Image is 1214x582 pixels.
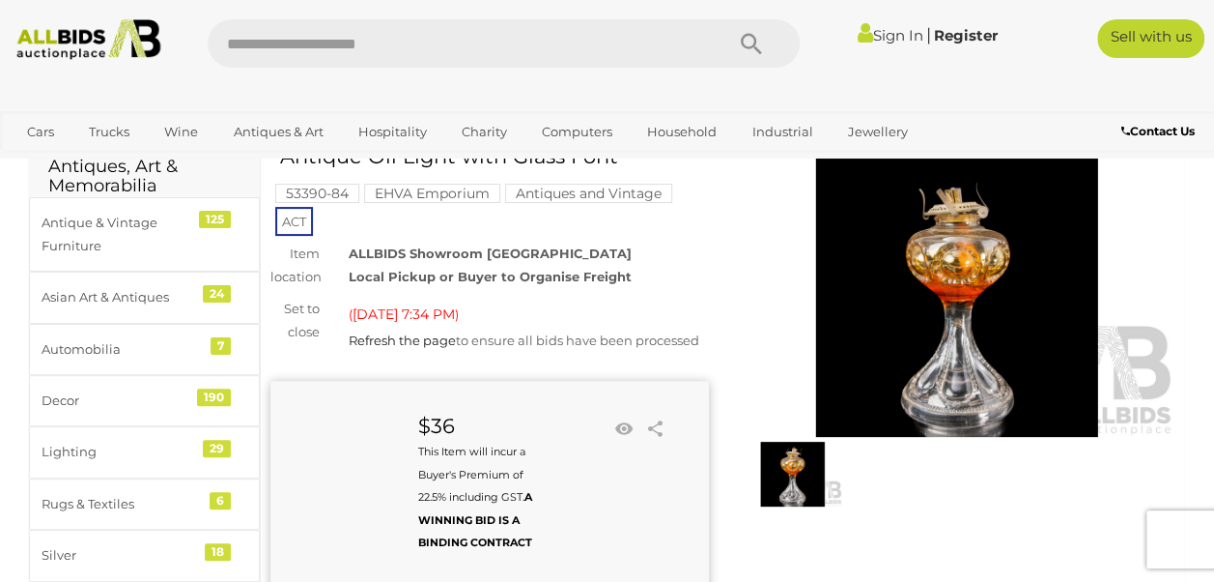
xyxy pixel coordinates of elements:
[1121,124,1195,138] b: Contact Us
[14,116,67,148] a: Cars
[42,390,201,412] div: Decor
[29,197,260,272] a: Antique & Vintage Furniture 125
[48,158,240,196] h2: Antiques, Art & Memorabilia
[42,441,201,463] div: Lighting
[703,19,800,68] button: Search
[29,426,260,478] a: Lighting 29
[280,145,704,167] h1: Antique Oil Light with Glass Font
[738,155,1176,437] img: Antique Oil Light with Glass Font
[349,333,699,348] span: to ensure all bids have been processed
[29,375,260,426] a: Decor 190
[739,116,825,148] a: Industrial
[349,269,632,284] strong: Local Pickup or Buyer to Organise Freight
[76,116,142,148] a: Trucks
[364,184,500,203] mark: EHVA Emporium
[505,186,672,201] a: Antiques and Vintage
[364,186,500,201] a: EHVA Emporium
[418,414,455,438] strong: $36
[42,544,201,567] div: Silver
[275,184,359,203] mark: 53390-84
[275,186,359,201] a: 53390-84
[1121,121,1200,142] a: Contact Us
[529,116,625,148] a: Computers
[42,493,201,515] div: Rugs & Textiles
[743,442,842,507] img: Antique Oil Light with Glass Font
[835,116,920,148] a: Jewellery
[418,445,532,549] small: This Item will incur a Buyer's Premium of 22.5% including GST.
[203,440,231,457] div: 29
[635,116,729,148] a: Household
[160,148,323,180] a: [GEOGRAPHIC_DATA]
[349,333,456,348] a: Refresh the page
[256,243,334,288] div: Item location
[42,212,201,257] div: Antique & Vintage Furniture
[210,492,231,509] div: 6
[221,116,336,148] a: Antiques & Art
[199,211,231,228] div: 125
[42,286,201,308] div: Asian Art & Antiques
[926,24,931,45] span: |
[197,389,231,406] div: 190
[349,246,632,261] strong: ALLBIDS Showroom [GEOGRAPHIC_DATA]
[203,285,231,303] div: 24
[205,543,231,561] div: 18
[608,415,637,444] li: Watch this item
[29,324,260,375] a: Automobilia 7
[275,207,313,236] span: ACT
[505,184,672,203] mark: Antiques and Vintage
[29,479,260,530] a: Rugs & Textiles 6
[211,337,231,355] div: 7
[9,19,169,60] img: Allbids.com.au
[256,298,334,343] div: Set to close
[29,530,260,581] a: Silver 18
[349,306,459,322] span: ( )
[29,272,260,323] a: Asian Art & Antiques 24
[934,26,998,44] a: Register
[449,116,520,148] a: Charity
[353,306,455,323] span: [DATE] 7:34 PM
[152,116,211,148] a: Wine
[858,26,923,44] a: Sign In
[1097,19,1204,58] a: Sell with us
[14,148,76,180] a: Office
[418,490,532,549] b: A WINNING BID IS A BINDING CONTRACT
[86,148,151,180] a: Sports
[346,116,439,148] a: Hospitality
[42,338,201,361] div: Automobilia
